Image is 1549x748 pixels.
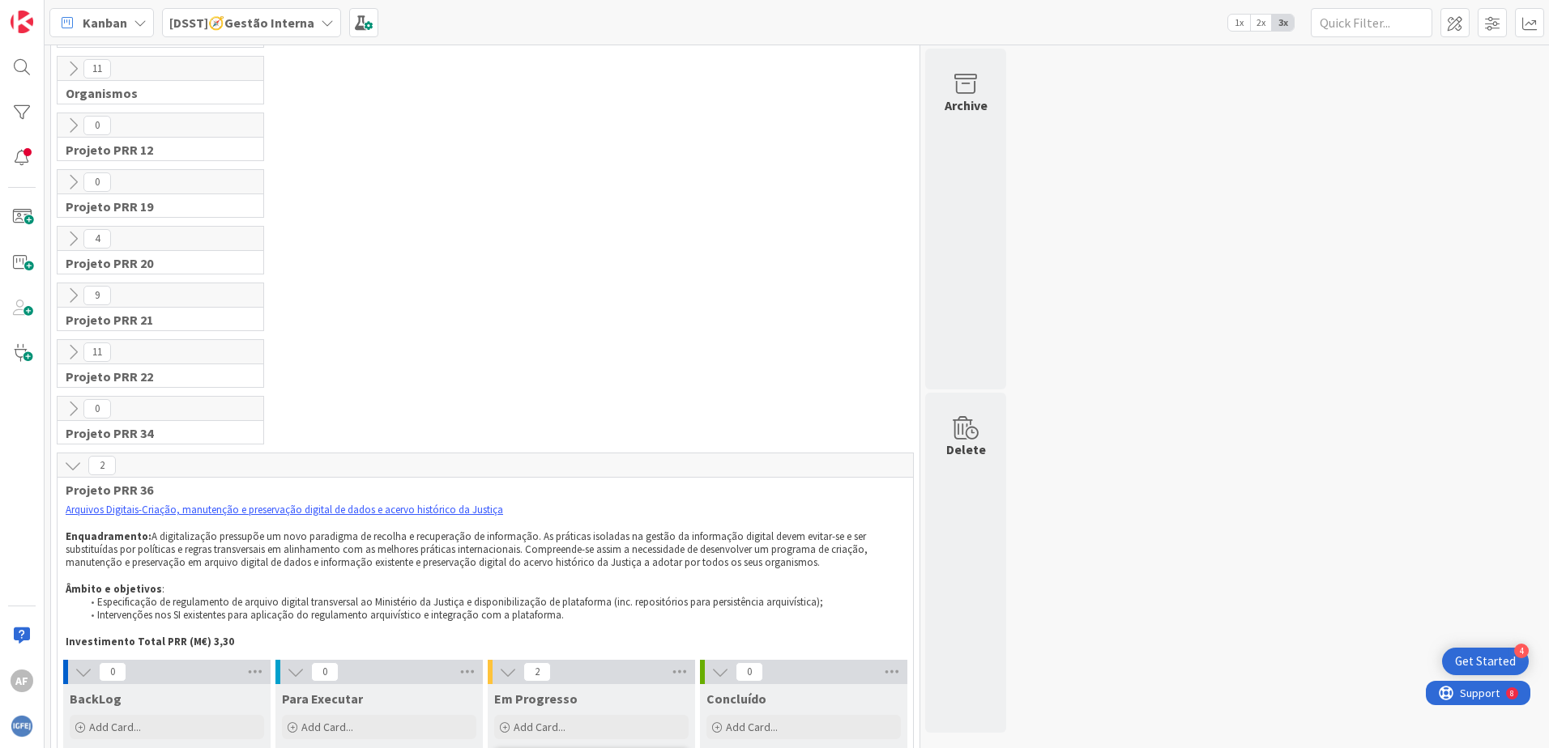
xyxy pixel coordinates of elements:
span: Intervenções nos SI existentes para aplicação do regulamento arquivístico e integração com a plat... [97,608,564,622]
div: 4 [1514,644,1529,658]
span: Projeto PRR 34 [66,425,243,441]
span: Support [34,2,74,22]
span: 2 [88,456,116,475]
span: 2x [1250,15,1272,31]
div: AF [11,669,33,692]
span: 3x [1272,15,1294,31]
span: Projeto PRR 22 [66,368,243,385]
span: Para Executar [282,691,363,707]
div: Open Get Started checklist, remaining modules: 4 [1442,648,1529,675]
span: Add Card... [726,720,778,734]
span: Projeto PRR 21 [66,312,243,328]
span: Projeto PRR 12 [66,142,243,158]
img: avatar [11,715,33,737]
span: 2 [523,662,551,682]
span: Projeto PRR 20 [66,255,243,271]
span: Add Card... [301,720,353,734]
span: 0 [311,662,339,682]
input: Quick Filter... [1311,8,1432,37]
span: 9 [83,286,111,305]
span: Add Card... [514,720,565,734]
strong: Âmbito e objetivos [66,582,162,596]
span: 0 [99,662,126,682]
span: 0 [83,399,111,419]
span: Organismos [66,85,243,101]
span: Kanban [83,13,127,32]
span: 1x [1228,15,1250,31]
span: 0 [83,116,111,135]
span: Add Card... [89,720,141,734]
img: Visit kanbanzone.com [11,11,33,33]
strong: Enquadramento: [66,529,151,543]
span: 11 [83,59,111,79]
span: Projeto PRR 19 [66,198,243,215]
span: Concluído [706,691,766,707]
span: A digitalização pressupõe um novo paradigma de recolha e recuperação de informação. As práticas i... [66,529,870,570]
div: 8 [84,6,88,19]
span: BackLog [70,691,122,707]
span: Em Progresso [494,691,578,707]
div: Delete [946,440,986,459]
span: 0 [736,662,763,682]
span: : [162,582,164,596]
span: Projeto PRR 36 [66,482,893,498]
b: [DSST]🧭Gestão Interna [169,15,314,31]
strong: Investimento Total PRR (M€) 3,30 [66,635,234,648]
span: 11 [83,342,111,362]
div: Get Started [1455,653,1516,669]
span: 0 [83,172,111,192]
div: Archive [945,96,988,115]
a: Arquivos Digitais-Criação, manutenção e preservação digital de dados e acervo histórico da Justiça [66,503,503,516]
span: Especificação de regulamento de arquivo digital transversal ao Ministério da Justiça e disponibil... [97,595,823,609]
span: 4 [83,229,111,249]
